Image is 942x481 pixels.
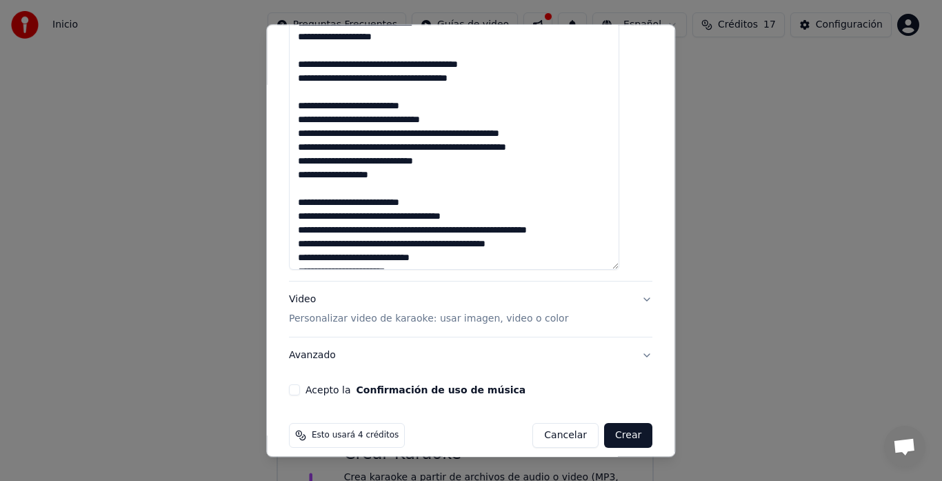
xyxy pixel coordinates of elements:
[289,313,568,326] p: Personalizar video de karaoke: usar imagen, video o color
[533,424,599,449] button: Cancelar
[289,282,652,337] button: VideoPersonalizar video de karaoke: usar imagen, video o color
[312,431,399,442] span: Esto usará 4 créditos
[604,424,652,449] button: Crear
[305,386,525,395] label: Acepto la
[289,293,568,326] div: Video
[357,386,526,395] button: Acepto la
[289,338,652,374] button: Avanzado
